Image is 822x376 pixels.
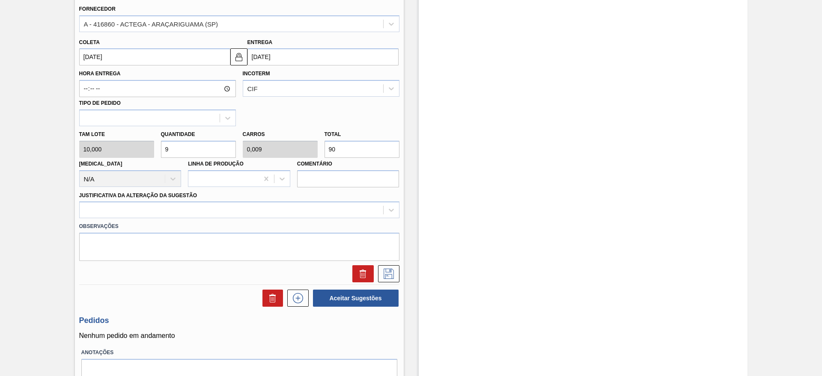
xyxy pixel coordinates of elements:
input: dd/mm/yyyy [247,48,399,65]
button: locked [230,48,247,65]
button: Aceitar Sugestões [313,290,399,307]
label: Anotações [81,346,397,359]
img: locked [234,52,244,62]
div: CIF [247,85,258,92]
label: Entrega [247,39,273,45]
label: Fornecedor [79,6,116,12]
label: Incoterm [243,71,270,77]
label: Justificativa da Alteração da Sugestão [79,192,197,198]
label: Observações [79,220,399,233]
label: Tam lote [79,128,154,141]
label: [MEDICAL_DATA] [79,161,122,167]
input: dd/mm/yyyy [79,48,230,65]
label: Carros [243,131,265,137]
div: Excluir Sugestões [258,290,283,307]
label: Comentário [297,158,399,170]
label: Linha de Produção [188,161,244,167]
label: Quantidade [161,131,195,137]
label: Tipo de pedido [79,100,121,106]
p: Nenhum pedido em andamento [79,332,399,340]
label: Total [325,131,341,137]
label: Coleta [79,39,100,45]
div: Excluir Sugestão [348,265,374,282]
label: Hora Entrega [79,68,236,80]
h3: Pedidos [79,316,399,325]
div: Nova sugestão [283,290,309,307]
div: Salvar Sugestão [374,265,399,282]
div: Aceitar Sugestões [309,289,399,308]
div: A - 416860 - ACTEGA - ARAÇARIGUAMA (SP) [84,20,218,27]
